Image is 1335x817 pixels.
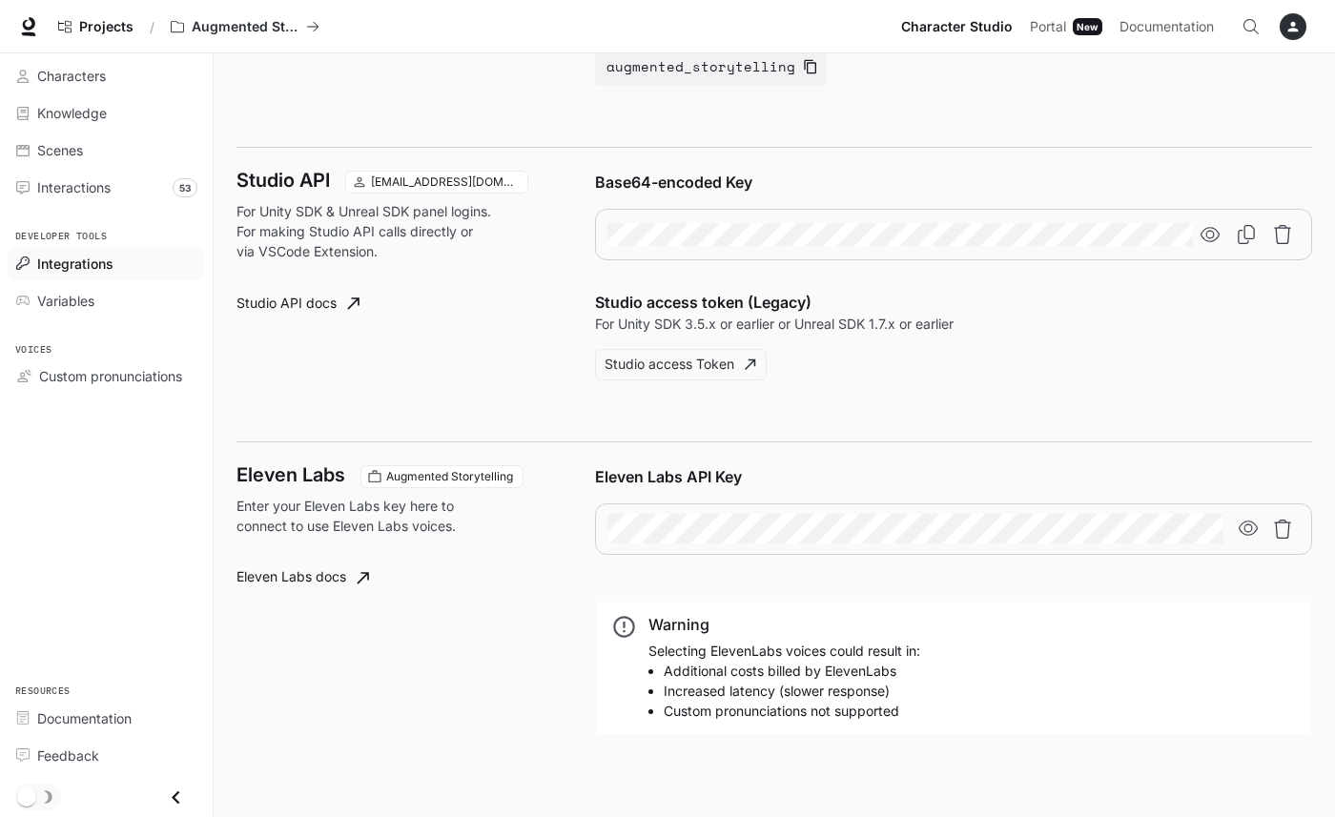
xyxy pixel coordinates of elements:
a: Go to projects [50,8,142,46]
h3: Studio API [236,171,330,190]
p: Studio access token (Legacy) [595,291,1312,314]
h3: Eleven Labs [236,465,345,484]
span: Variables [37,291,94,311]
a: Integrations [8,247,205,280]
button: All workspaces [162,8,328,46]
button: Close drawer [154,778,197,817]
a: Custom pronunciations [8,359,205,393]
span: Projects [79,19,133,35]
button: Studio access Token [595,349,767,380]
p: For Unity SDK 3.5.x or earlier or Unreal SDK 1.7.x or earlier [595,314,1312,334]
span: [EMAIL_ADDRESS][DOMAIN_NAME] [363,174,525,191]
a: Feedback [8,739,205,772]
p: Base64-encoded Key [595,171,1312,194]
li: Custom pronunciations not supported [664,701,920,721]
p: Enter your Eleven Labs key here to connect to use Eleven Labs voices. [236,496,494,536]
li: Additional costs billed by ElevenLabs [664,661,920,681]
p: Eleven Labs API Key [595,465,1312,488]
button: augmented_storytelling [595,48,826,86]
span: Augmented Storytelling [379,468,521,485]
span: Documentation [1119,15,1214,39]
div: This key will apply to your current workspace only [360,465,524,488]
a: Interactions [8,171,205,204]
span: Dark mode toggle [17,786,36,807]
li: Increased latency (slower response) [664,681,920,701]
p: Augmented Storytelling [192,19,298,35]
span: Scenes [37,140,83,160]
span: 53 [173,178,197,197]
div: Warning [648,613,920,636]
a: PortalNew [1022,8,1110,46]
p: Selecting ElevenLabs voices could result in: [648,641,920,721]
span: Documentation [37,708,132,728]
div: New [1073,18,1102,35]
a: Characters [8,59,205,92]
button: Copy Base64-encoded Key [1229,217,1263,252]
div: / [142,17,162,37]
a: Documentation [8,702,205,735]
span: Characters [37,66,106,86]
a: Knowledge [8,96,205,130]
span: Feedback [37,746,99,766]
div: This key applies to current user accounts [345,171,528,194]
a: Eleven Labs docs [229,559,377,597]
a: Scenes [8,133,205,167]
a: Studio API docs [229,284,367,322]
a: Variables [8,284,205,317]
span: Integrations [37,254,113,274]
span: Character Studio [901,15,1013,39]
a: Character Studio [893,8,1020,46]
p: For Unity SDK & Unreal SDK panel logins. For making Studio API calls directly or via VSCode Exten... [236,201,494,261]
span: Interactions [37,177,111,197]
span: Knowledge [37,103,107,123]
a: Documentation [1112,8,1228,46]
span: Custom pronunciations [39,366,182,386]
span: Portal [1030,15,1066,39]
button: Open Command Menu [1232,8,1270,46]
